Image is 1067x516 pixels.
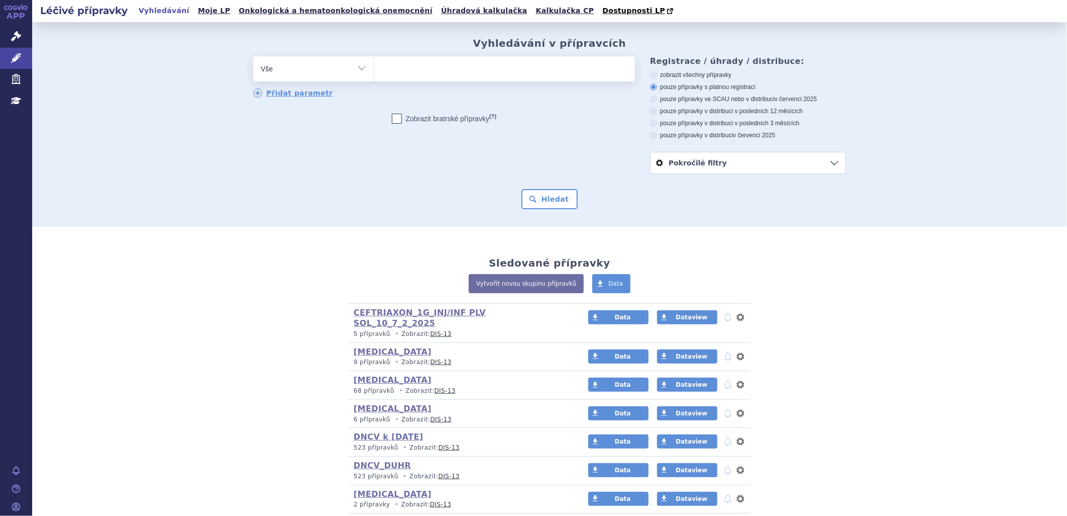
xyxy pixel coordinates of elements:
a: [MEDICAL_DATA] [354,404,432,413]
label: pouze přípravky v distribuci v posledních 12 měsících [650,107,846,115]
a: DIS-13 [435,387,456,394]
a: Úhradová kalkulačka [438,4,530,18]
i: • [392,330,401,338]
a: [MEDICAL_DATA] [354,489,432,499]
button: nastavení [735,407,745,419]
a: Dataview [657,492,717,506]
span: Data [615,467,631,474]
a: DIS-13 [431,359,452,366]
span: 523 přípravků [354,473,398,480]
a: Data [588,406,649,420]
span: 9 přípravků [354,359,390,366]
label: zobrazit všechny přípravky [650,71,846,79]
p: Zobrazit: [354,330,569,338]
label: pouze přípravky v distribuci v posledních 3 měsících [650,119,846,127]
h2: Léčivé přípravky [32,4,136,18]
i: • [392,415,401,424]
a: Onkologická a hematoonkologická onemocnění [236,4,436,18]
button: nastavení [735,493,745,505]
button: nastavení [735,436,745,448]
span: Dataview [676,495,707,502]
a: Data [592,274,630,293]
span: Data [615,314,631,321]
a: Data [588,435,649,449]
h2: Vyhledávání v přípravcích [473,37,626,49]
p: Zobrazit: [354,358,569,367]
i: • [400,472,409,481]
a: Data [588,350,649,364]
span: Dataview [676,410,707,417]
label: Zobrazit bratrské přípravky [392,114,497,124]
i: • [400,444,409,452]
button: nastavení [735,351,745,363]
a: DNCV k [DATE] [354,432,423,442]
a: Moje LP [195,4,233,18]
a: [MEDICAL_DATA] [354,347,432,357]
a: DIS-13 [430,501,451,508]
p: Zobrazit: [354,444,569,452]
p: Zobrazit: [354,472,569,481]
button: notifikace [723,436,733,448]
i: • [392,500,401,509]
label: pouze přípravky v distribuci [650,131,846,139]
a: Dataview [657,350,717,364]
a: Vyhledávání [136,4,192,18]
a: Dataview [657,310,717,324]
a: DIS-13 [431,330,452,337]
a: Přidat parametr [253,89,333,98]
button: notifikace [723,407,733,419]
a: Dataview [657,435,717,449]
span: Dataview [676,381,707,388]
a: [MEDICAL_DATA] [354,375,432,385]
button: notifikace [723,351,733,363]
span: Data [615,410,631,417]
span: 523 přípravků [354,444,398,451]
a: Data [588,463,649,477]
span: v červenci 2025 [733,132,775,139]
i: • [392,358,401,367]
a: Dostupnosti LP [599,4,678,18]
button: nastavení [735,379,745,391]
h2: Sledované přípravky [489,257,610,269]
button: notifikace [723,464,733,476]
a: DIS-13 [431,416,452,423]
a: DNCV_DUHR [354,461,411,470]
a: Pokročilé filtry [651,152,845,174]
a: DIS-13 [439,473,460,480]
label: pouze přípravky ve SCAU nebo v distribuci [650,95,846,103]
span: Data [608,280,623,287]
span: 2 přípravky [354,501,390,508]
span: 68 přípravků [354,387,394,394]
a: DIS-13 [439,444,460,451]
span: 5 přípravků [354,330,390,337]
span: Dataview [676,314,707,321]
button: nastavení [735,464,745,476]
a: Data [588,310,649,324]
button: notifikace [723,493,733,505]
button: notifikace [723,311,733,323]
abbr: (?) [489,113,496,120]
h3: Registrace / úhrady / distribuce: [650,56,846,66]
a: Vytvořit novou skupinu přípravků [469,274,584,293]
a: Dataview [657,463,717,477]
button: nastavení [735,311,745,323]
label: pouze přípravky s platnou registrací [650,83,846,91]
span: Dataview [676,353,707,360]
p: Zobrazit: [354,387,569,395]
span: Data [615,353,631,360]
span: Dataview [676,438,707,445]
a: Data [588,492,649,506]
span: Data [615,381,631,388]
a: CEFTRIAXON_1G_INJ/INF PLV SOL_10_7_2_2025 [354,308,486,328]
span: Dataview [676,467,707,474]
button: notifikace [723,379,733,391]
span: 6 přípravků [354,416,390,423]
a: Kalkulačka CP [533,4,597,18]
span: v červenci 2025 [775,96,817,103]
a: Dataview [657,406,717,420]
span: Dostupnosti LP [602,7,665,15]
p: Zobrazit: [354,500,569,509]
a: Dataview [657,378,717,392]
i: • [396,387,405,395]
span: Data [615,495,631,502]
